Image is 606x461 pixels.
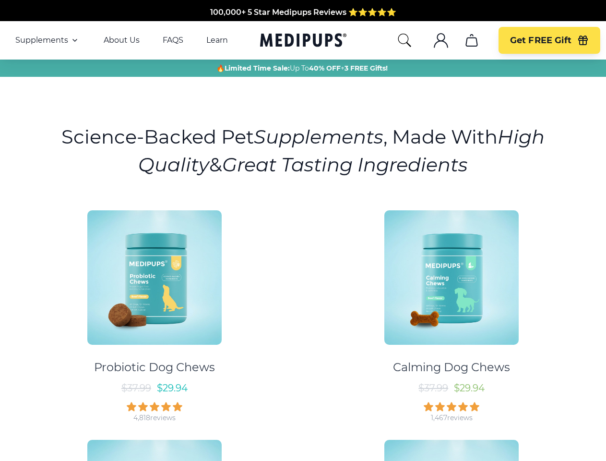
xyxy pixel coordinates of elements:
[104,36,140,45] a: About Us
[308,202,596,423] a: Calming Dog Chews - MedipupsCalming Dog Chews$37.99$29.941,467reviews
[15,36,68,45] span: Supplements
[143,19,463,28] span: Made In The [GEOGRAPHIC_DATA] from domestic & globally sourced ingredients
[121,382,151,394] span: $ 37.99
[393,360,510,375] div: Calming Dog Chews
[384,210,519,345] img: Calming Dog Chews - Medipups
[87,210,222,345] img: Probiotic Dog Chews - Medipups
[429,29,452,52] button: account
[94,360,215,375] div: Probiotic Dog Chews
[499,27,600,54] button: Get FREE Gift
[15,35,81,46] button: Supplements
[260,31,346,51] a: Medipups
[254,125,383,148] i: Supplements
[397,33,412,48] button: search
[133,413,176,423] div: 4,818 reviews
[460,29,483,52] button: cart
[10,202,299,423] a: Probiotic Dog Chews - MedipupsProbiotic Dog Chews$37.99$29.944,818reviews
[157,382,188,394] span: $ 29.94
[206,36,228,45] a: Learn
[510,35,571,46] span: Get FREE Gift
[163,36,183,45] a: FAQS
[431,413,473,423] div: 1,467 reviews
[210,8,396,17] span: 100,000+ 5 Star Medipups Reviews ⭐️⭐️⭐️⭐️⭐️
[418,382,448,394] span: $ 37.99
[222,153,468,176] i: Great Tasting Ingredients
[60,123,546,179] h1: Science-Backed Pet , Made With &
[216,63,388,73] span: 🔥 Up To +
[454,382,485,394] span: $ 29.94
